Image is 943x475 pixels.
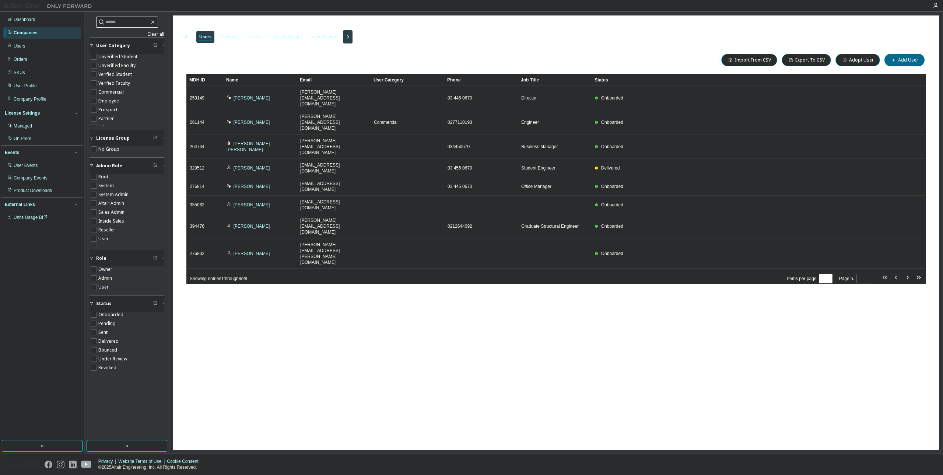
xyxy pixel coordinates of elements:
div: Orders [14,56,27,62]
span: Users (8) [186,56,217,64]
button: Adopt User [835,54,880,66]
button: License Group [90,130,164,146]
a: [PERSON_NAME] [234,251,270,256]
span: Items per page [787,274,832,283]
div: License Usage [271,34,300,40]
button: Admin Role [90,158,164,174]
div: Cookie Consent [167,458,203,464]
span: Commercial [374,119,397,125]
span: Onboarded [601,251,623,256]
span: 276814 [190,184,204,189]
div: Company Profile [14,96,46,102]
a: [PERSON_NAME] [PERSON_NAME] [227,141,270,152]
div: Authorizations [310,34,338,40]
div: Contacts [221,34,238,40]
div: Orders [248,34,262,40]
label: Verified Faculty [98,79,132,88]
p: © 2025 Altair Engineering, Inc. All Rights Reserved. [98,464,203,471]
img: instagram.svg [57,461,64,468]
span: Student Engineer [521,165,555,171]
img: altair_logo.svg [2,461,40,468]
span: User Category [96,43,130,49]
label: Altair Admin [98,199,126,208]
label: Under Review [98,354,129,363]
label: Employee [98,97,120,105]
div: Name [226,74,294,86]
img: linkedin.svg [69,461,77,468]
span: [PERSON_NAME] Engineering Ltd - 78480 [178,20,322,28]
span: [PERSON_NAME][EMAIL_ADDRESS][DOMAIN_NAME] [300,89,367,107]
span: [PERSON_NAME][EMAIL_ADDRESS][PERSON_NAME][DOMAIN_NAME] [300,242,367,265]
label: Unverified Student [98,52,139,61]
span: 394476 [190,223,204,229]
button: 10 [821,276,831,282]
a: [PERSON_NAME] [234,165,270,171]
div: User Events [14,163,38,168]
span: 0277110193 [448,119,472,125]
span: [PERSON_NAME][EMAIL_ADDRESS][DOMAIN_NAME] [300,138,367,156]
span: Clear filter [153,135,158,141]
div: MDH ID [189,74,220,86]
label: Verified Student [98,70,133,79]
button: Role [90,250,164,266]
button: Add User [884,54,925,66]
div: SKUs [14,70,25,76]
label: User [98,234,110,243]
label: Root [98,172,110,181]
span: Onboarded [601,224,623,229]
img: Altair One [4,2,96,10]
div: Product Downloads [14,188,52,193]
a: [PERSON_NAME] [234,95,270,101]
span: Role [96,255,106,261]
span: Engineer [521,119,539,125]
div: Phone [447,74,515,86]
span: Clear filter [153,43,158,49]
div: User Category [374,74,441,86]
span: [EMAIL_ADDRESS][DOMAIN_NAME] [300,199,367,211]
div: Company Events [14,175,47,181]
span: License Group [96,135,130,141]
div: Privacy [98,458,118,464]
div: User Profile [14,83,37,89]
span: Status [96,301,112,307]
div: Dashboard [14,17,35,22]
label: Sent [98,328,109,337]
img: facebook.svg [45,461,52,468]
div: Email [300,74,368,86]
label: Owner [98,265,114,274]
div: Status [595,74,882,86]
a: [PERSON_NAME] [234,202,270,207]
span: Graduate Structural Engineer [521,223,579,229]
span: Clear filter [153,255,158,261]
button: Import From CSV [721,54,777,66]
label: Revoked [98,363,118,372]
span: Admin Role [96,163,122,169]
span: 264744 [190,144,204,150]
label: Sales Admin [98,208,126,217]
span: 259149 [190,95,204,101]
label: User [98,283,110,291]
label: Reseller [98,226,117,234]
label: Commercial [98,88,125,97]
span: [EMAIL_ADDRESS][DOMAIN_NAME] [300,162,367,174]
label: System Admin [98,190,130,199]
label: Pending [98,319,117,328]
span: Page n. [839,274,874,283]
span: Onboarded [601,184,623,189]
button: Export To CSV [782,54,831,66]
label: System [98,181,115,190]
span: 03 445 0670 [448,95,472,101]
label: Unverified Faculty [98,61,137,70]
span: 329512 [190,165,204,171]
label: Delivered [98,337,120,346]
span: Business Manager [521,144,558,150]
label: Trial [98,123,109,132]
span: [PERSON_NAME][EMAIL_ADDRESS][DOMAIN_NAME] [300,217,367,235]
span: Onboarded [601,120,623,125]
span: [PERSON_NAME][EMAIL_ADDRESS][DOMAIN_NAME] [300,113,367,131]
label: Admin [98,274,113,283]
div: Companies [14,30,38,36]
span: [EMAIL_ADDRESS][DOMAIN_NAME] [300,181,367,192]
div: Website Terms of Use [118,458,167,464]
span: 03 455 0670 [448,165,472,171]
